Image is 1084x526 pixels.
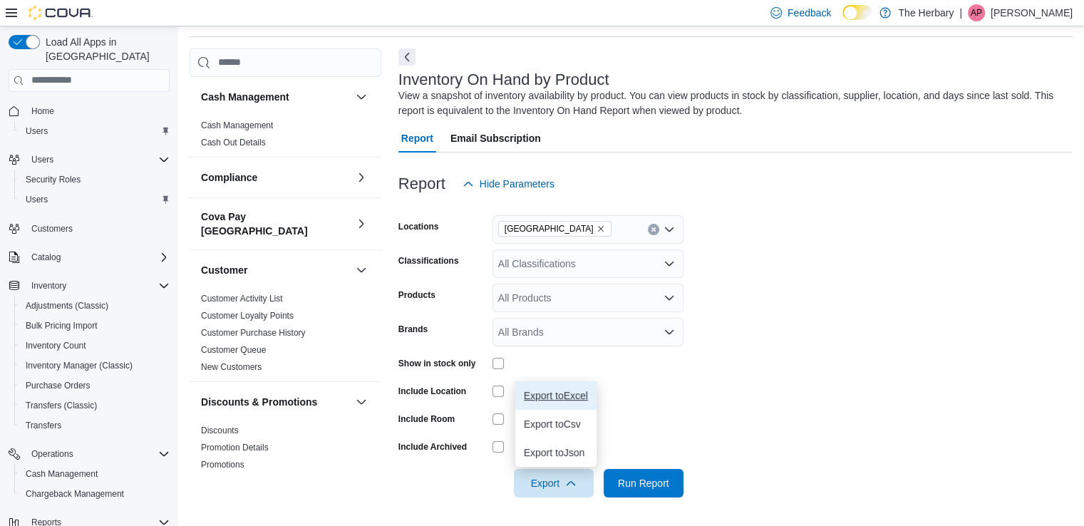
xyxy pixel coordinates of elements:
[201,311,294,321] a: Customer Loyalty Points
[201,170,350,185] button: Compliance
[201,344,266,356] span: Customer Queue
[26,488,124,500] span: Chargeback Management
[648,224,659,235] button: Clear input
[14,121,175,141] button: Users
[201,362,262,372] a: New Customers
[201,263,247,277] h3: Customer
[26,220,78,237] a: Customers
[201,345,266,355] a: Customer Queue
[398,88,1065,118] div: View a snapshot of inventory availability by product. You can view products in stock by classific...
[353,88,370,105] button: Cash Management
[201,90,289,104] h3: Cash Management
[514,469,594,497] button: Export
[20,337,170,354] span: Inventory Count
[201,395,350,409] button: Discounts & Promotions
[26,445,170,463] span: Operations
[201,294,283,304] a: Customer Activity List
[31,105,54,117] span: Home
[201,120,273,131] span: Cash Management
[20,377,96,394] a: Purchase Orders
[14,376,175,396] button: Purchase Orders
[20,465,103,483] a: Cash Management
[353,169,370,186] button: Compliance
[398,221,439,232] label: Locations
[26,445,79,463] button: Operations
[398,324,428,335] label: Brands
[522,469,585,497] span: Export
[201,426,239,435] a: Discounts
[26,103,60,120] a: Home
[3,150,175,170] button: Users
[20,191,53,208] a: Users
[20,417,170,434] span: Transfers
[20,191,170,208] span: Users
[26,380,91,391] span: Purchase Orders
[450,124,541,153] span: Email Subscription
[842,5,872,20] input: Dark Mode
[26,420,61,431] span: Transfers
[20,123,170,140] span: Users
[201,170,257,185] h3: Compliance
[968,4,985,21] div: Anthony Piet
[20,397,103,414] a: Transfers (Classic)
[14,296,175,316] button: Adjustments (Classic)
[31,280,66,292] span: Inventory
[31,252,61,263] span: Catalog
[26,194,48,205] span: Users
[190,422,381,479] div: Discounts & Promotions
[991,4,1073,21] p: [PERSON_NAME]
[3,276,175,296] button: Inventory
[26,300,108,311] span: Adjustments (Classic)
[26,249,170,266] span: Catalog
[201,442,269,453] span: Promotion Details
[14,464,175,484] button: Cash Management
[353,262,370,279] button: Customer
[14,416,175,435] button: Transfers
[20,123,53,140] a: Users
[26,340,86,351] span: Inventory Count
[398,255,459,267] label: Classifications
[898,4,954,21] p: The Herbary
[3,218,175,239] button: Customers
[20,357,138,374] a: Inventory Manager (Classic)
[201,90,350,104] button: Cash Management
[190,117,381,157] div: Cash Management
[3,100,175,121] button: Home
[201,328,306,338] a: Customer Purchase History
[3,247,175,267] button: Catalog
[201,425,239,436] span: Discounts
[842,20,843,21] span: Dark Mode
[398,441,467,453] label: Include Archived
[398,48,415,66] button: Next
[26,277,72,294] button: Inventory
[515,381,597,410] button: Export toExcel
[398,71,609,88] h3: Inventory On Hand by Product
[524,447,588,458] span: Export to Json
[515,438,597,467] button: Export toJson
[398,175,445,192] h3: Report
[524,418,588,430] span: Export to Csv
[31,154,53,165] span: Users
[26,468,98,480] span: Cash Management
[353,215,370,232] button: Cova Pay [GEOGRAPHIC_DATA]
[20,465,170,483] span: Cash Management
[20,485,130,502] a: Chargeback Management
[29,6,93,20] img: Cova
[40,35,170,63] span: Load All Apps in [GEOGRAPHIC_DATA]
[20,171,170,188] span: Security Roles
[20,417,67,434] a: Transfers
[14,316,175,336] button: Bulk Pricing Import
[20,485,170,502] span: Chargeback Management
[201,310,294,321] span: Customer Loyalty Points
[20,337,92,354] a: Inventory Count
[26,220,170,237] span: Customers
[618,476,669,490] span: Run Report
[20,357,170,374] span: Inventory Manager (Classic)
[398,386,466,397] label: Include Location
[26,151,170,168] span: Users
[201,361,262,373] span: New Customers
[26,320,98,331] span: Bulk Pricing Import
[20,397,170,414] span: Transfers (Classic)
[664,224,675,235] button: Open list of options
[26,174,81,185] span: Security Roles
